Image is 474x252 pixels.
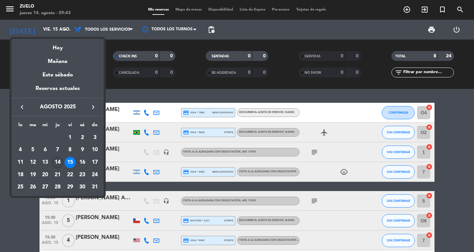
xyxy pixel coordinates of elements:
div: Este sábado [12,66,104,84]
td: 6 de agosto de 2025 [39,144,51,156]
td: 27 de agosto de 2025 [39,181,51,194]
th: lunes [14,121,27,131]
div: 16 [77,157,88,168]
td: 4 de agosto de 2025 [14,144,27,156]
div: 14 [52,157,63,168]
div: 4 [15,144,26,155]
button: keyboard_arrow_left [16,103,28,111]
div: 29 [65,182,76,193]
div: 22 [65,169,76,181]
td: 21 de agosto de 2025 [51,169,64,181]
i: keyboard_arrow_left [18,103,26,111]
div: 26 [27,182,39,193]
div: 27 [39,182,51,193]
div: 15 [65,157,76,168]
td: 23 de agosto de 2025 [76,169,89,181]
div: 1 [65,132,76,143]
div: 25 [15,182,26,193]
td: 10 de agosto de 2025 [89,144,101,156]
td: 20 de agosto de 2025 [39,169,51,181]
div: 7 [52,144,63,155]
td: 16 de agosto de 2025 [76,156,89,169]
span: agosto 2025 [28,103,87,111]
div: 18 [15,169,26,181]
div: 17 [89,157,100,168]
div: 20 [39,169,51,181]
div: 21 [52,169,63,181]
td: 17 de agosto de 2025 [89,156,101,169]
td: 30 de agosto de 2025 [76,181,89,194]
div: 24 [89,169,100,181]
td: 31 de agosto de 2025 [89,181,101,194]
td: 19 de agosto de 2025 [27,169,39,181]
td: 26 de agosto de 2025 [27,181,39,194]
div: 5 [27,144,39,155]
i: keyboard_arrow_right [89,103,97,111]
div: 9 [77,144,88,155]
div: 13 [39,157,51,168]
td: 3 de agosto de 2025 [89,131,101,144]
td: AGO. [14,131,64,144]
td: 5 de agosto de 2025 [27,144,39,156]
div: 28 [52,182,63,193]
th: viernes [64,121,76,131]
div: 3 [89,132,100,143]
td: 22 de agosto de 2025 [64,169,76,181]
td: 13 de agosto de 2025 [39,156,51,169]
td: 14 de agosto de 2025 [51,156,64,169]
td: 9 de agosto de 2025 [76,144,89,156]
td: 1 de agosto de 2025 [64,131,76,144]
div: 12 [27,157,39,168]
td: 2 de agosto de 2025 [76,131,89,144]
th: sábado [76,121,89,131]
div: 2 [77,132,88,143]
div: 8 [65,144,76,155]
div: 11 [15,157,26,168]
div: 6 [39,144,51,155]
div: Mañana [12,52,104,66]
div: 23 [77,169,88,181]
div: 30 [77,182,88,193]
td: 24 de agosto de 2025 [89,169,101,181]
td: 18 de agosto de 2025 [14,169,27,181]
div: Hoy [12,39,104,52]
td: 25 de agosto de 2025 [14,181,27,194]
td: 7 de agosto de 2025 [51,144,64,156]
td: 29 de agosto de 2025 [64,181,76,194]
th: miércoles [39,121,51,131]
th: martes [27,121,39,131]
div: 10 [89,144,100,155]
td: 12 de agosto de 2025 [27,156,39,169]
td: 8 de agosto de 2025 [64,144,76,156]
th: domingo [89,121,101,131]
td: 11 de agosto de 2025 [14,156,27,169]
div: 31 [89,182,100,193]
div: Reservas actuales [12,84,104,98]
button: keyboard_arrow_right [87,103,99,111]
td: 28 de agosto de 2025 [51,181,64,194]
th: jueves [51,121,64,131]
td: 15 de agosto de 2025 [64,156,76,169]
div: 19 [27,169,39,181]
